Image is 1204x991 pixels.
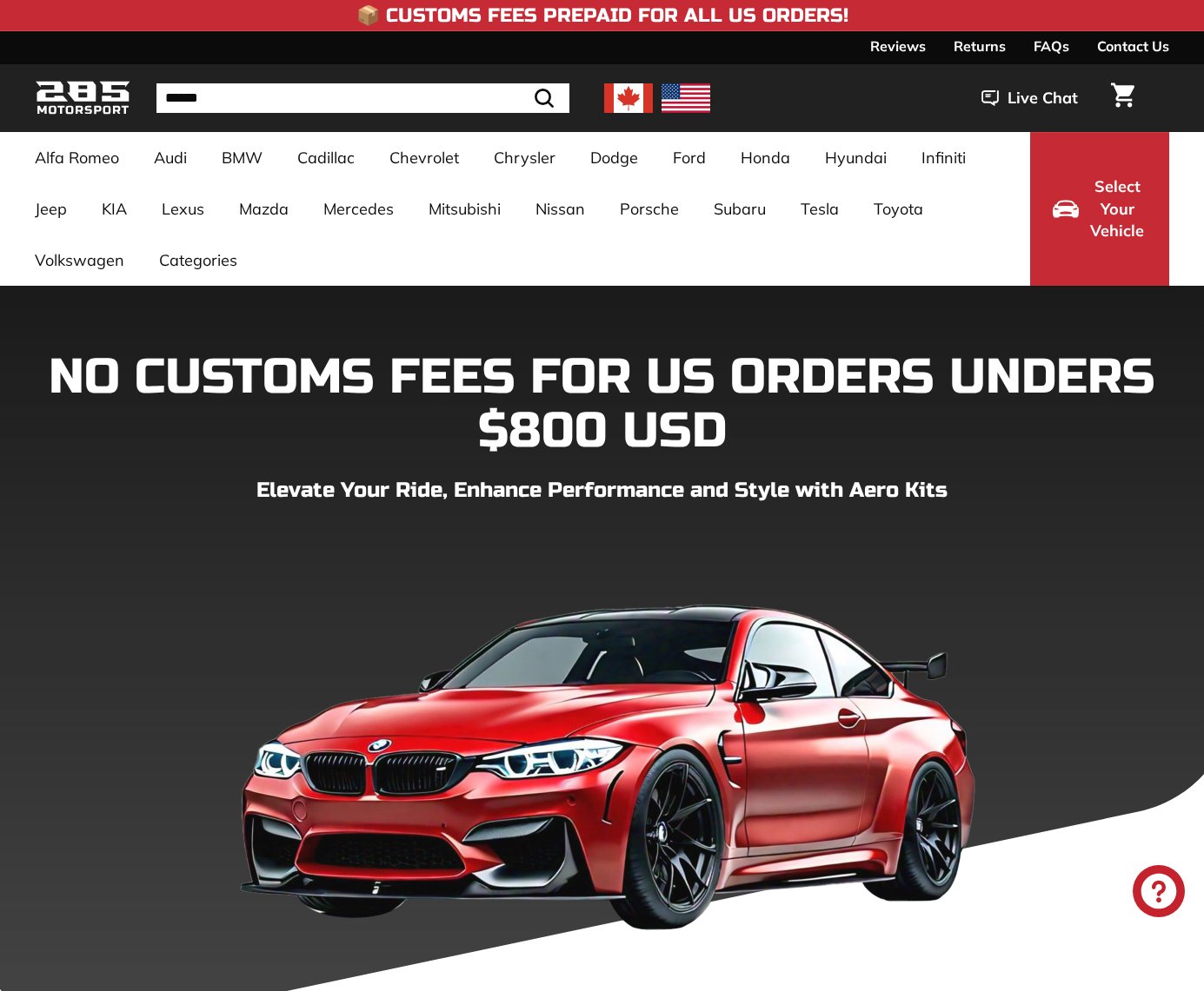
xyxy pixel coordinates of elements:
a: Volkswagen [17,235,142,286]
a: Returns [954,31,1006,61]
button: Select Your Vehicle [1030,132,1169,286]
a: Subaru [696,183,783,235]
p: Elevate Your Ride, Enhance Performance and Style with Aero Kits [35,475,1169,506]
span: Live Chat [1008,87,1078,109]
a: Mitsubishi [411,183,518,235]
a: Categories [142,235,255,286]
a: Lexus [144,183,222,235]
a: BMW [204,132,280,183]
a: FAQs [1034,31,1069,61]
img: Logo_285_Motorsport_areodynamics_components [35,78,130,119]
button: Live Chat [959,76,1101,120]
a: Dodge [573,132,655,183]
span: Select Your Vehicle [1088,175,1147,242]
a: Honda [723,132,808,183]
a: Mazda [222,183,306,235]
a: Toyota [856,183,941,235]
a: Cart [1101,69,1145,128]
a: Hyundai [808,132,904,183]
a: Alfa Romeo [17,132,136,183]
a: Chevrolet [372,132,476,183]
a: Reviews [870,31,926,61]
a: KIA [84,183,144,235]
a: Porsche [602,183,696,235]
a: Audi [136,132,204,183]
a: Tesla [783,183,856,235]
a: Nissan [518,183,602,235]
inbox-online-store-chat: Shopify online store chat [1128,865,1190,922]
a: Infiniti [904,132,983,183]
a: Mercedes [306,183,411,235]
a: Contact Us [1097,31,1169,61]
a: Chrysler [476,132,573,183]
input: Search [156,83,569,113]
a: Jeep [17,183,84,235]
a: Cadillac [280,132,372,183]
a: Ford [655,132,723,183]
h1: NO CUSTOMS FEES FOR US ORDERS UNDERS $800 USD [35,351,1169,458]
h4: 📦 Customs Fees Prepaid for All US Orders! [356,5,848,26]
